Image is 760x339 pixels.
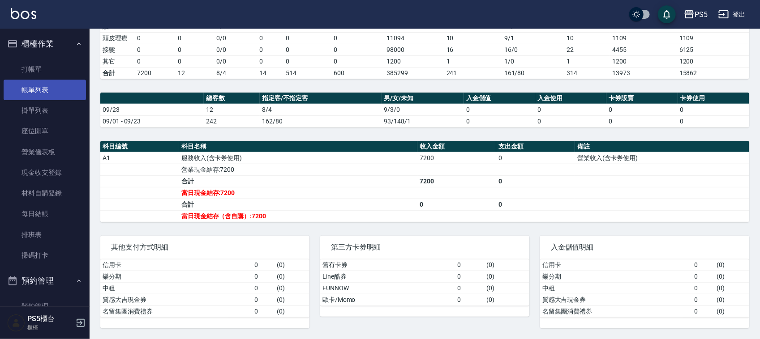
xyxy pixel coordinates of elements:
th: 卡券使用 [678,93,749,104]
td: 0 [135,55,176,67]
td: 11094 [384,32,444,44]
td: 12 [204,104,260,115]
td: 09/23 [100,104,204,115]
td: 當日現金結存（含自購）:7200 [179,210,417,222]
td: 0 [331,55,384,67]
td: 0 [692,294,714,305]
td: A1 [100,152,179,164]
button: PS5 [680,5,711,24]
td: 0 [455,282,485,294]
td: 0 / 0 [214,32,257,44]
table: a dense table [100,141,749,222]
a: 現金收支登錄 [4,162,86,183]
div: PS5 [695,9,708,20]
th: 男/女/未知 [382,93,464,104]
td: 0 [692,271,714,282]
td: 14 [258,67,284,79]
td: 16 / 0 [502,44,564,55]
td: 0 [606,104,678,115]
td: 1200 [384,55,444,67]
td: 0 [455,259,485,271]
th: 科目編號 [100,141,179,153]
td: 0 [692,282,714,294]
td: 161/80 [502,67,564,79]
td: 385299 [384,67,444,79]
td: 0 [455,271,485,282]
td: 0 [176,44,214,55]
td: 0 [258,44,284,55]
td: 7200 [135,67,176,79]
td: 0 [606,115,678,127]
th: 備註 [575,141,749,153]
a: 座位開單 [4,121,86,141]
td: 0 [284,32,332,44]
td: 合計 [179,175,417,187]
p: 櫃檯 [27,323,73,331]
td: 8/4 [260,104,382,115]
td: 8/4 [214,67,257,79]
td: 0 [135,44,176,55]
td: 09/01 - 09/23 [100,115,204,127]
th: 指定客/不指定客 [260,93,382,104]
td: 0 [252,259,275,271]
a: 掛單列表 [4,100,86,121]
td: 0 [284,55,332,67]
td: 0 [176,32,214,44]
span: 第三方卡券明細 [331,243,519,252]
td: 0 [496,175,575,187]
td: ( 0 ) [485,259,530,271]
td: 其它 [100,55,135,67]
button: 登出 [715,6,749,23]
td: 4455 [610,44,677,55]
span: 其他支付方式明細 [111,243,299,252]
td: 0 [535,115,606,127]
a: 排班表 [4,225,86,245]
th: 科目名稱 [179,141,417,153]
td: 10 [564,32,610,44]
td: 名留集團消費禮券 [540,305,692,317]
td: 1109 [610,32,677,44]
a: 預約管理 [4,296,86,317]
td: 9/3/0 [382,104,464,115]
td: 7200 [417,175,496,187]
td: 93/148/1 [382,115,464,127]
td: 當日現金結存:7200 [179,187,417,199]
td: Line酷券 [320,271,455,282]
td: ( 0 ) [485,294,530,305]
td: 0 [176,55,214,67]
td: ( 0 ) [714,282,749,294]
td: 10 [444,32,502,44]
td: ( 0 ) [714,294,749,305]
th: 收入金額 [417,141,496,153]
td: 16 [444,44,502,55]
td: FUNNOW [320,282,455,294]
td: 中租 [100,282,252,294]
td: ( 0 ) [275,271,309,282]
td: 0 [331,32,384,44]
td: 營業收入(含卡券使用) [575,152,749,164]
td: 0 [496,152,575,164]
td: 0 [496,199,575,210]
td: 歐卡/Momo [320,294,455,305]
td: 樂分期 [100,271,252,282]
table: a dense table [320,259,529,306]
a: 營業儀表板 [4,142,86,162]
td: 樂分期 [540,271,692,282]
a: 打帳單 [4,59,86,80]
td: 6125 [677,44,749,55]
td: 0 [692,259,714,271]
td: 合計 [100,67,135,79]
img: Logo [11,8,36,19]
td: 中租 [540,282,692,294]
a: 材料自購登錄 [4,183,86,203]
table: a dense table [540,259,749,318]
h5: PS5櫃台 [27,314,73,323]
img: Person [7,314,25,332]
a: 帳單列表 [4,80,86,100]
td: 1 [444,55,502,67]
td: 0 / 0 [214,44,257,55]
td: 0 [464,115,535,127]
td: ( 0 ) [485,282,530,294]
td: 314 [564,67,610,79]
td: ( 0 ) [714,305,749,317]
